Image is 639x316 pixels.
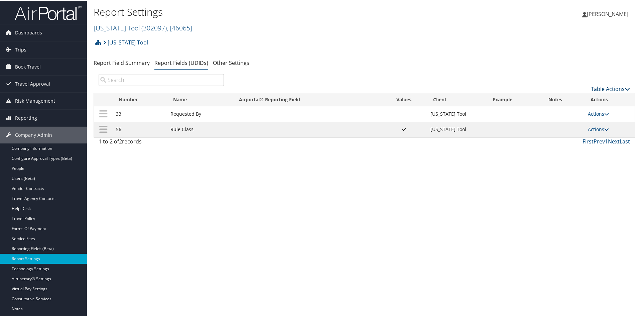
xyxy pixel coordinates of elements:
[15,58,41,75] span: Book Travel
[113,93,167,106] th: Number
[113,121,167,136] td: 56
[587,10,628,17] span: [PERSON_NAME]
[582,3,635,23] a: [PERSON_NAME]
[167,121,233,136] td: Rule Class
[15,126,52,143] span: Company Admin
[94,23,192,32] a: [US_STATE] Tool
[542,93,585,106] th: Notes
[15,41,26,58] span: Trips
[94,93,113,106] th: : activate to sort column descending
[588,125,609,132] a: Actions
[583,137,594,144] a: First
[608,137,620,144] a: Next
[427,121,487,136] td: [US_STATE] Tool
[113,106,167,121] td: 33
[487,93,542,106] th: Example
[15,109,37,126] span: Reporting
[594,137,605,144] a: Prev
[103,35,148,48] a: [US_STATE] Tool
[427,106,487,121] td: [US_STATE] Tool
[154,59,208,66] a: Report Fields (UDIDs)
[94,59,150,66] a: Report Field Summary
[620,137,630,144] a: Last
[585,93,635,106] th: Actions
[588,110,609,116] a: Actions
[141,23,167,32] span: ( 302097 )
[15,92,55,109] span: Risk Management
[167,23,192,32] span: , [ 46065 ]
[99,73,224,85] input: Search
[15,75,50,92] span: Travel Approval
[15,24,42,40] span: Dashboards
[381,93,427,106] th: Values
[213,59,249,66] a: Other Settings
[99,137,224,148] div: 1 to 2 of records
[233,93,381,106] th: Airportal&reg; Reporting Field
[119,137,122,144] span: 2
[94,4,455,18] h1: Report Settings
[167,106,233,121] td: Requested By
[427,93,487,106] th: Client
[15,4,82,20] img: airportal-logo.png
[591,85,630,92] a: Table Actions
[167,93,233,106] th: Name
[605,137,608,144] a: 1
